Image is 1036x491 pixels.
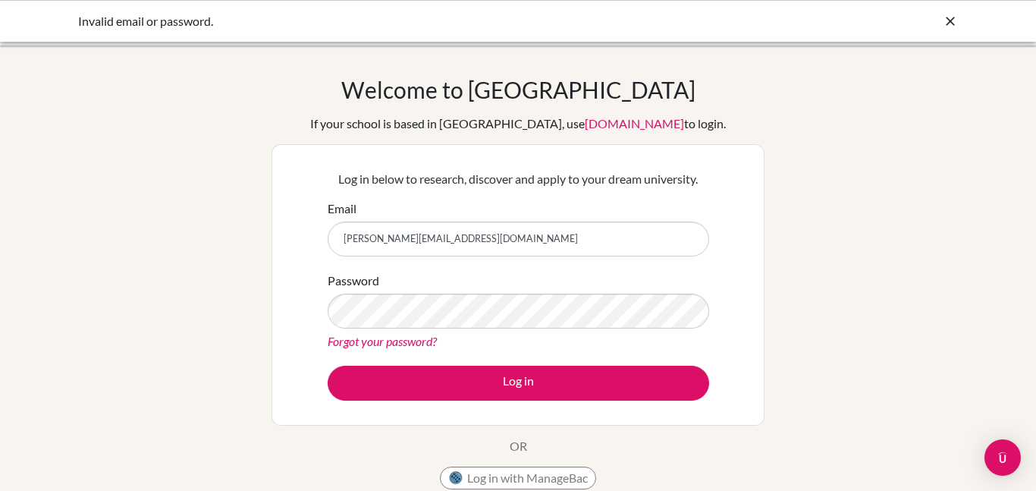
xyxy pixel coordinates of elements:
[341,76,695,103] h1: Welcome to [GEOGRAPHIC_DATA]
[78,12,730,30] div: Invalid email or password.
[510,437,527,455] p: OR
[984,439,1021,476] div: Open Intercom Messenger
[328,366,709,401] button: Log in
[328,334,437,348] a: Forgot your password?
[585,116,684,131] a: [DOMAIN_NAME]
[310,115,726,133] div: If your school is based in [GEOGRAPHIC_DATA], use to login.
[328,200,356,218] label: Email
[328,272,379,290] label: Password
[440,467,596,489] button: Log in with ManageBac
[328,170,709,188] p: Log in below to research, discover and apply to your dream university.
